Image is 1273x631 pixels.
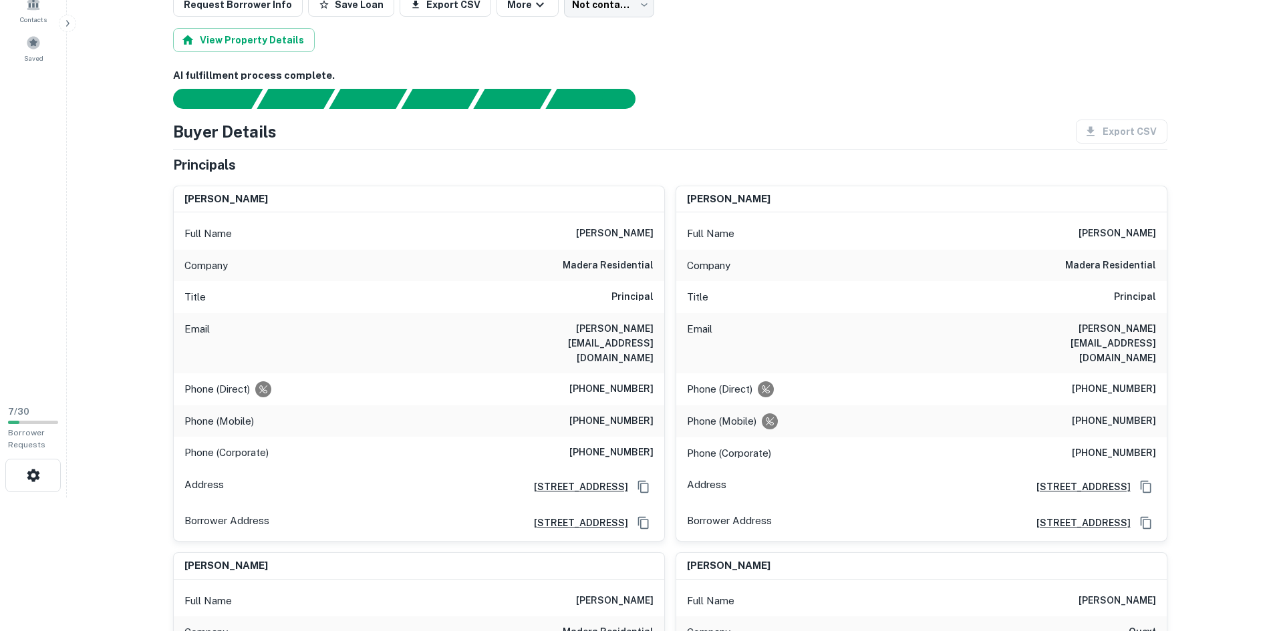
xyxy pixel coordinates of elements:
h6: [PHONE_NUMBER] [569,413,654,429]
h6: [PERSON_NAME] [1079,226,1156,242]
p: Phone (Corporate) [184,445,269,461]
p: Email [687,321,712,365]
p: Address [687,477,726,497]
p: Phone (Mobile) [184,413,254,429]
p: Company [687,258,730,274]
h6: [PHONE_NUMBER] [569,381,654,397]
p: Borrower Address [687,513,772,533]
h6: [PHONE_NUMBER] [1072,413,1156,429]
button: Copy Address [633,477,654,497]
h6: [PERSON_NAME] [184,558,268,574]
h6: Principal [611,289,654,305]
button: Copy Address [1136,477,1156,497]
p: Phone (Mobile) [687,413,756,429]
div: Principals found, AI now looking for contact information... [401,89,479,109]
h5: Principals [173,155,236,175]
p: Phone (Direct) [184,381,250,397]
h6: [PERSON_NAME] [184,192,268,207]
span: Borrower Requests [8,428,45,449]
a: [STREET_ADDRESS] [1026,515,1131,530]
a: [STREET_ADDRESS] [523,479,628,494]
p: Address [184,477,224,497]
button: View Property Details [173,28,315,52]
h6: [PHONE_NUMBER] [1072,445,1156,461]
h6: [PERSON_NAME] [576,593,654,609]
h6: [PERSON_NAME][EMAIL_ADDRESS][DOMAIN_NAME] [996,321,1156,365]
div: AI fulfillment process complete. [546,89,652,109]
h6: [PHONE_NUMBER] [569,445,654,461]
p: Phone (Direct) [687,381,752,397]
button: Copy Address [633,513,654,533]
h6: [PERSON_NAME] [687,192,770,207]
div: Your request is received and processing... [257,89,335,109]
p: Email [184,321,210,365]
div: Documents found, AI parsing details... [329,89,407,109]
h4: Buyer Details [173,120,277,144]
a: [STREET_ADDRESS] [1026,479,1131,494]
div: Principals found, still searching for contact information. This may take time... [473,89,551,109]
h6: [PERSON_NAME] [576,226,654,242]
div: Requests to not be contacted at this number [758,381,774,397]
span: 7 / 30 [8,407,29,417]
h6: madera residential [563,258,654,274]
h6: [PERSON_NAME] [687,558,770,574]
h6: AI fulfillment process complete. [173,68,1167,83]
h6: [PERSON_NAME][EMAIL_ADDRESS][DOMAIN_NAME] [493,321,654,365]
span: Saved [24,53,43,63]
h6: [PHONE_NUMBER] [1072,381,1156,397]
p: Full Name [687,226,734,242]
p: Company [184,258,228,274]
a: [STREET_ADDRESS] [523,515,628,530]
div: Sending borrower request to AI... [157,89,257,109]
p: Full Name [687,593,734,609]
p: Title [184,289,206,305]
h6: madera residential [1065,258,1156,274]
p: Full Name [184,593,232,609]
iframe: Chat Widget [1206,524,1273,588]
div: Requests to not be contacted at this number [255,381,271,397]
h6: Principal [1114,289,1156,305]
p: Borrower Address [184,513,269,533]
div: Requests to not be contacted at this number [762,413,778,429]
a: Saved [4,30,63,66]
h6: [PERSON_NAME] [1079,593,1156,609]
p: Phone (Corporate) [687,445,771,461]
p: Title [687,289,708,305]
button: Copy Address [1136,513,1156,533]
span: Contacts [20,14,47,25]
p: Full Name [184,226,232,242]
